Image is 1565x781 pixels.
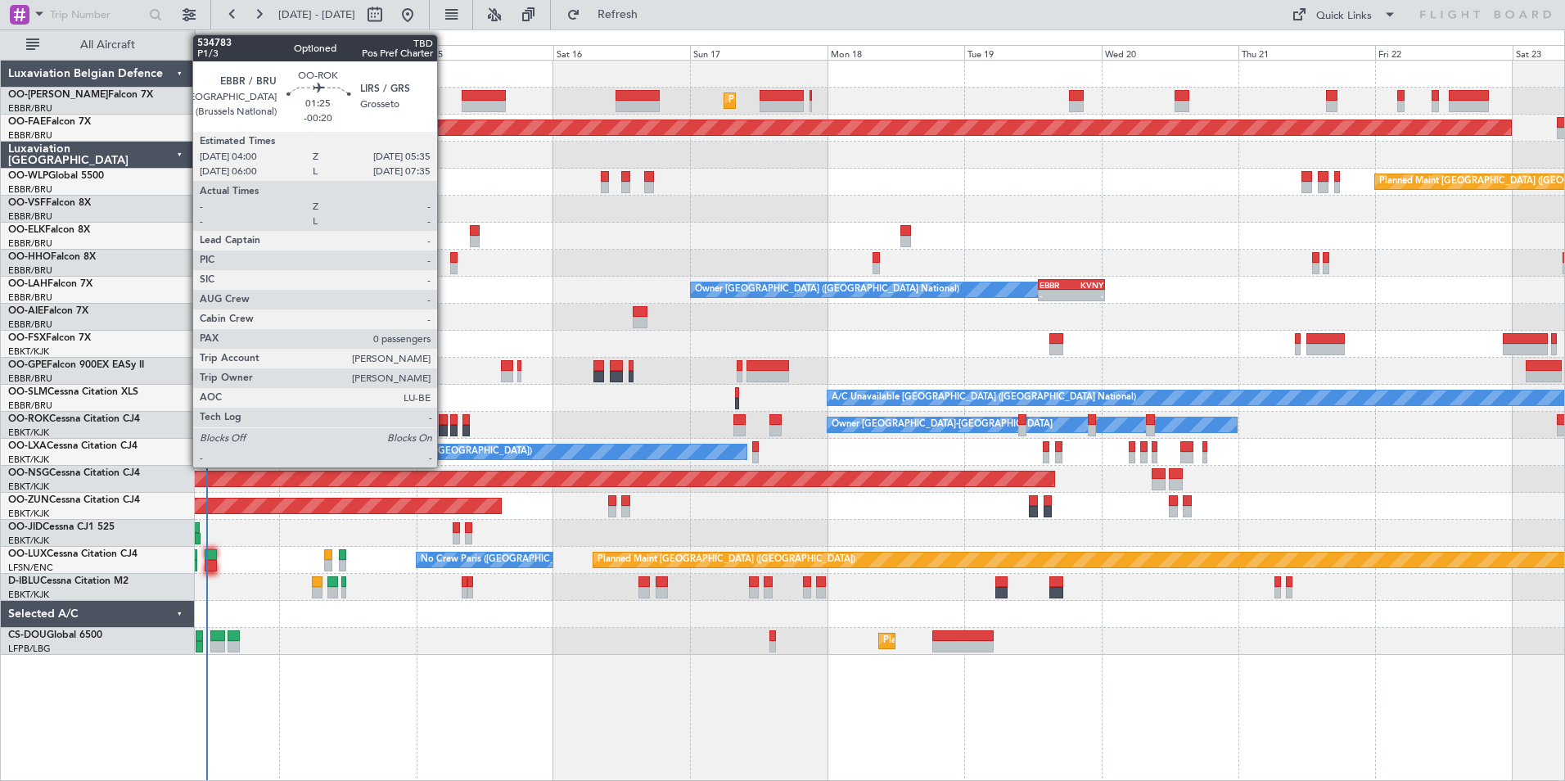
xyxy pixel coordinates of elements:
a: OO-LXACessna Citation CJ4 [8,441,138,451]
a: EBBR/BRU [8,129,52,142]
div: KVNY [1071,280,1103,290]
div: Tue 19 [964,45,1101,60]
a: OO-VSFFalcon 8X [8,198,91,208]
div: Thu 21 [1238,45,1375,60]
div: Planned Maint [GEOGRAPHIC_DATA] ([GEOGRAPHIC_DATA]) [598,548,855,572]
span: OO-LAH [8,279,47,289]
button: Refresh [559,2,657,28]
span: OO-AIE [8,306,43,316]
div: Sun 17 [690,45,827,60]
span: OO-JID [8,522,43,532]
div: Thu 14 [279,45,416,60]
a: OO-ELKFalcon 8X [8,225,90,235]
span: OO-[PERSON_NAME] [8,90,108,100]
span: CS-DOU [8,630,47,640]
div: Sat 16 [553,45,690,60]
div: EBBR [1040,280,1071,290]
a: EBBR/BRU [8,400,52,412]
a: EBBR/BRU [8,237,52,250]
a: EBBR/BRU [8,183,52,196]
div: Wed 20 [1102,45,1238,60]
span: OO-VSF [8,198,46,208]
div: No Crew Paris ([GEOGRAPHIC_DATA]) [421,548,583,572]
a: OO-JIDCessna CJ1 525 [8,522,115,532]
a: EBBR/BRU [8,318,52,331]
div: Mon 18 [828,45,964,60]
span: OO-LUX [8,549,47,559]
a: D-IBLUCessna Citation M2 [8,576,129,586]
a: OO-[PERSON_NAME]Falcon 7X [8,90,153,100]
span: OO-SLM [8,387,47,397]
input: Trip Number [50,2,144,27]
span: OO-FSX [8,333,46,343]
div: No Crew Chambery ([GEOGRAPHIC_DATA]) [347,440,532,464]
span: OO-HHO [8,252,51,262]
a: EBBR/BRU [8,372,52,385]
span: OO-NSG [8,468,49,478]
a: LFPB/LBG [8,643,51,655]
div: Planned Maint [GEOGRAPHIC_DATA] ([GEOGRAPHIC_DATA] National) [728,88,1025,113]
a: OO-SLMCessna Citation XLS [8,387,138,397]
a: OO-AIEFalcon 7X [8,306,88,316]
div: Quick Links [1316,8,1372,25]
span: OO-ROK [8,414,49,424]
span: Refresh [584,9,652,20]
span: OO-LXA [8,441,47,451]
span: OO-ELK [8,225,45,235]
a: EBKT/KJK [8,345,49,358]
span: OO-GPE [8,360,47,370]
span: All Aircraft [43,39,173,51]
a: EBBR/BRU [8,102,52,115]
a: OO-NSGCessna Citation CJ4 [8,468,140,478]
span: [DATE] - [DATE] [278,7,355,22]
a: EBBR/BRU [8,291,52,304]
a: LFSN/ENC [8,562,53,574]
span: OO-ZUN [8,495,49,505]
a: OO-HHOFalcon 8X [8,252,96,262]
a: EBKT/KJK [8,481,49,493]
div: Fri 22 [1375,45,1512,60]
a: EBBR/BRU [8,210,52,223]
span: OO-WLP [8,171,48,181]
div: Wed 13 [142,45,279,60]
a: EBKT/KJK [8,589,49,601]
div: - [1071,291,1103,300]
span: D-IBLU [8,576,40,586]
div: Owner [GEOGRAPHIC_DATA] ([GEOGRAPHIC_DATA] National) [695,278,959,302]
a: EBKT/KJK [8,535,49,547]
a: OO-ROKCessna Citation CJ4 [8,414,140,424]
div: Fri 15 [417,45,553,60]
a: OO-LUXCessna Citation CJ4 [8,549,138,559]
div: [DATE] [198,33,226,47]
button: Quick Links [1283,2,1405,28]
a: OO-ZUNCessna Citation CJ4 [8,495,140,505]
a: OO-FAEFalcon 7X [8,117,91,127]
a: EBKT/KJK [8,427,49,439]
a: OO-WLPGlobal 5500 [8,171,104,181]
button: All Aircraft [18,32,178,58]
a: EBKT/KJK [8,508,49,520]
a: OO-FSXFalcon 7X [8,333,91,343]
span: OO-FAE [8,117,46,127]
a: EBKT/KJK [8,454,49,466]
div: Planned Maint [GEOGRAPHIC_DATA] ([GEOGRAPHIC_DATA]) [883,629,1141,653]
a: CS-DOUGlobal 6500 [8,630,102,640]
a: OO-GPEFalcon 900EX EASy II [8,360,144,370]
div: - [1040,291,1071,300]
div: Owner [GEOGRAPHIC_DATA]-[GEOGRAPHIC_DATA] [832,413,1053,437]
a: EBBR/BRU [8,264,52,277]
div: A/C Unavailable [GEOGRAPHIC_DATA] ([GEOGRAPHIC_DATA] National) [832,386,1136,410]
a: OO-LAHFalcon 7X [8,279,92,289]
